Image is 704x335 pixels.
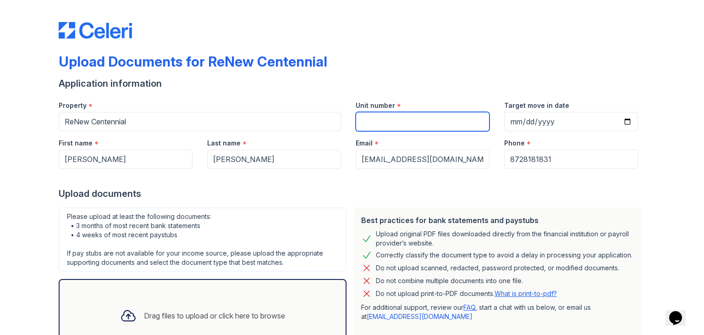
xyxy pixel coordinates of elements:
a: What is print-to-pdf? [495,290,557,297]
label: Email [356,139,373,148]
a: [EMAIL_ADDRESS][DOMAIN_NAME] [367,313,473,320]
label: Unit number [356,101,395,110]
label: Target move in date [504,101,569,110]
div: Do not combine multiple documents into one file. [376,275,523,286]
div: Do not upload scanned, redacted, password protected, or modified documents. [376,262,619,274]
img: CE_Logo_Blue-a8612792a0a2168367f1c8372b55b34899dd931a85d93a1a3d3e32e68fde9ad4.png [59,22,132,39]
div: Upload Documents for ReNew Centennial [59,53,327,70]
div: Application information [59,77,645,90]
div: Please upload at least the following documents: • 3 months of most recent bank statements • 4 wee... [59,207,346,272]
div: Drag files to upload or click here to browse [144,310,285,321]
div: Upload original PDF files downloaded directly from the financial institution or payroll provider’... [376,229,634,248]
p: For additional support, review our , start a chat with us below, or email us at [361,303,634,321]
a: FAQ [463,303,475,311]
div: Upload documents [59,187,645,200]
p: Do not upload print-to-PDF documents. [376,289,557,298]
div: Correctly classify the document type to avoid a delay in processing your application. [376,250,632,261]
div: Best practices for bank statements and paystubs [361,215,634,226]
label: Last name [207,139,241,148]
iframe: chat widget [665,298,695,326]
label: Property [59,101,87,110]
label: Phone [504,139,525,148]
label: First name [59,139,93,148]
